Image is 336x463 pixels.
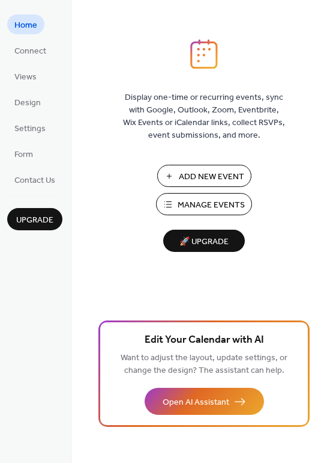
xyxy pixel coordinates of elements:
[7,144,40,164] a: Form
[163,396,229,409] span: Open AI Assistant
[190,39,218,69] img: logo_icon.svg
[14,174,55,187] span: Contact Us
[157,165,251,187] button: Add New Event
[170,234,238,250] span: 🚀 Upgrade
[145,332,264,349] span: Edit Your Calendar with AI
[7,170,62,189] a: Contact Us
[14,123,46,135] span: Settings
[16,214,53,227] span: Upgrade
[7,40,53,60] a: Connect
[14,149,33,161] span: Form
[121,350,287,379] span: Want to adjust the layout, update settings, or change the design? The assistant can help.
[14,71,37,84] span: Views
[14,97,41,109] span: Design
[7,118,53,138] a: Settings
[179,171,244,183] span: Add New Event
[163,230,245,252] button: 🚀 Upgrade
[7,66,44,86] a: Views
[156,193,252,215] button: Manage Events
[145,388,264,415] button: Open AI Assistant
[178,199,245,212] span: Manage Events
[7,208,62,230] button: Upgrade
[7,92,48,112] a: Design
[7,14,44,34] a: Home
[14,19,37,32] span: Home
[14,45,46,58] span: Connect
[123,91,285,142] span: Display one-time or recurring events, sync with Google, Outlook, Zoom, Eventbrite, Wix Events or ...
